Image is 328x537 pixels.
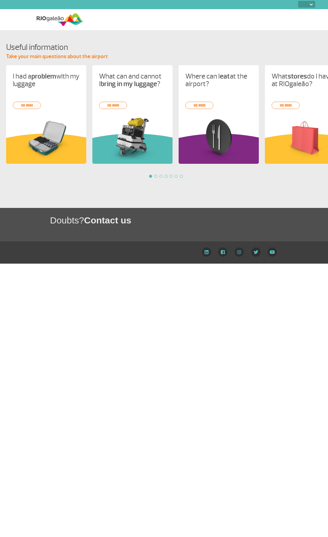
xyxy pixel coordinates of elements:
img: card%20informa%C3%A7%C3%B5es%201.png [99,116,166,160]
p: What can and cannot I ? [99,72,166,88]
strong: problem [31,72,56,81]
a: see more [185,102,213,109]
strong: bring in my luggage [101,79,157,88]
img: verdeInformacoesUteis.svg [92,134,173,164]
a: see more [13,102,41,109]
h4: Useful information [6,42,328,53]
h1: Doubts? [50,214,328,226]
strong: eat [220,72,230,81]
p: Where can I at the airport? [185,72,252,88]
img: Twitter [251,247,261,257]
img: problema-bagagem.png [13,116,80,160]
span: Contact us [84,215,131,225]
img: Instagram [234,247,244,257]
strong: stores [288,72,307,81]
img: card%20informa%C3%A7%C3%B5es%208.png [185,116,252,160]
img: Facebook [218,247,227,257]
a: see more [99,102,127,109]
img: amareloInformacoesUteis.svg [6,134,86,164]
img: roxoInformacoesUteis.svg [179,134,259,164]
img: LinkedIn [202,247,211,257]
a: see more [272,102,300,109]
img: YouTube [268,247,277,257]
p: Take your main questions about the airport [6,53,328,60]
p: I had a with my luggage [13,72,80,88]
